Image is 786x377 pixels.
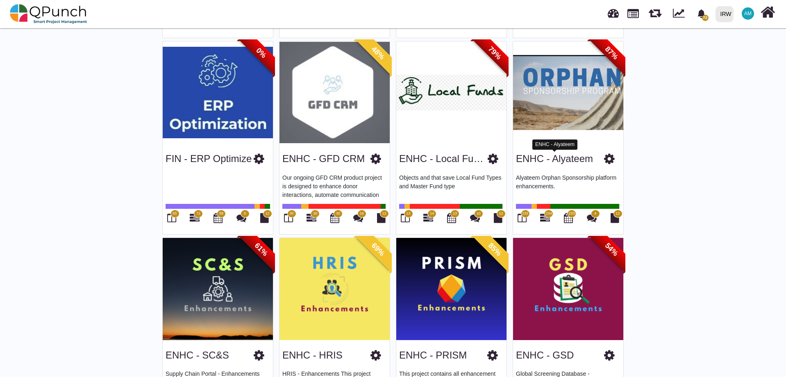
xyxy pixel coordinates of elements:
h3: FIN - ERP Optimize [166,153,252,165]
i: Gantt [423,213,433,223]
span: 69% [355,226,401,272]
i: Board [401,213,410,223]
span: 12 [616,211,620,217]
span: 0 [244,211,246,217]
span: 65 [173,211,177,217]
svg: bell fill [697,9,706,18]
p: Our ongoing GFD CRM product project is designed to enhance donor interactions, automate communica... [282,174,387,198]
span: Projects [627,5,639,18]
a: ENHC - Local Funds [399,153,489,164]
a: ENHC - GFD CRM [282,153,365,164]
i: Gantt [190,213,200,223]
h3: ENHC - SC&S [166,350,229,361]
i: Calendar [330,213,339,223]
i: Document Library [494,213,502,223]
i: Document Library [611,213,619,223]
span: Releases [649,4,661,18]
i: Punch Discussions [470,213,480,223]
a: 30 [307,216,316,223]
i: Gantt [307,213,316,223]
span: 0% [239,30,284,75]
span: Asad Malik [742,7,754,20]
span: 87% [589,30,634,75]
a: ENHC - PRISM [399,350,467,361]
i: Gantt [540,213,550,223]
div: Dynamic Report [669,0,692,27]
span: 72 [702,15,709,21]
i: Punch Discussions [353,213,363,223]
h3: ENHC - PRISM [399,350,467,361]
a: 234 [540,216,550,223]
a: bell fill72 [692,0,712,26]
i: Document Library [260,213,269,223]
a: ENHC - GSD [516,350,574,361]
span: Dashboard [608,5,619,17]
a: FIN - ERP Optimize [166,153,252,164]
span: 13 [406,211,410,217]
h3: ENHC - GSD [516,350,574,361]
span: 233 [522,211,528,217]
span: 12 [382,211,386,217]
a: ENHC - Alyateem [516,153,593,164]
div: Notification [694,6,709,21]
span: 12 [499,211,503,217]
i: Calendar [214,213,223,223]
span: 61% [239,226,284,272]
p: Objects and that save Local Fund Types and Master Fund type [399,174,504,198]
a: 72 [190,216,200,223]
i: Board [518,213,527,223]
span: 4 [594,211,596,217]
i: Board [167,213,176,223]
span: 85% [472,226,518,272]
span: AM [744,11,752,16]
i: Calendar [447,213,456,223]
a: ENHC - HRIS [282,350,343,361]
span: 234 [546,211,552,217]
img: qpunch-sp.fa6292f.png [10,2,87,26]
span: 79% [472,30,518,75]
i: Calendar [564,213,573,223]
span: 30 [313,211,317,217]
span: 233 [568,211,575,217]
a: IRW [712,0,737,27]
h3: ENHC - GFD CRM [282,153,365,165]
h3: ENHC - HRIS [282,350,343,361]
span: 16 [360,211,364,217]
a: 14 [423,216,433,223]
i: Punch Discussions [236,213,246,223]
span: 13 [453,211,457,217]
span: 48% [355,30,401,75]
span: 58 [219,211,223,217]
div: ENHC - Alyateem [532,139,577,150]
span: 30 [289,211,293,217]
span: 30 [336,211,340,217]
span: 12 [265,211,269,217]
span: 54% [589,226,634,272]
h3: ENHC - Local Funds [399,153,488,165]
i: Punch Discussions [587,213,597,223]
a: AM [737,0,759,27]
i: Home [761,5,775,20]
span: 10 [477,211,481,217]
i: Board [284,213,293,223]
i: Document Library [377,213,386,223]
p: Alyateem Orphan Sponsorship platform enhancements. [516,174,620,198]
div: IRW [720,7,731,21]
span: 72 [196,211,200,217]
a: ENHC - SC&S [166,350,229,361]
span: 14 [430,211,434,217]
